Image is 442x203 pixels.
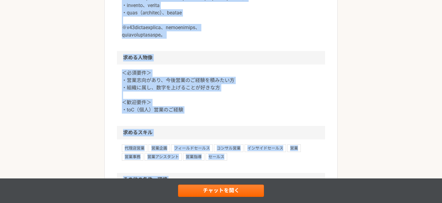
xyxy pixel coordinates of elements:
[178,185,264,197] a: チャットを開く
[206,153,227,161] span: セールス
[214,144,243,152] span: コンサル営業
[245,144,286,152] span: インサイドセールス
[145,153,182,161] span: 営業アシスタント
[149,144,170,152] span: 営業企画
[117,51,325,64] h2: 求める人物像
[287,144,301,152] span: 営業
[183,153,204,161] span: 営業指導
[122,69,320,114] p: ＜必須要件＞ ・営業志向があり、今後営業のご経験を積みたい方 ・組織に属し、数字を上げることが好きな方 ＜歓迎要件＞ ・toC（個人）営業のご経験
[117,126,325,139] h2: 求めるスキル
[171,144,213,152] span: フィールドセールス
[117,173,325,186] h2: その他の条件・環境
[122,153,143,161] span: 営業事務
[122,144,147,152] span: 代理店営業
